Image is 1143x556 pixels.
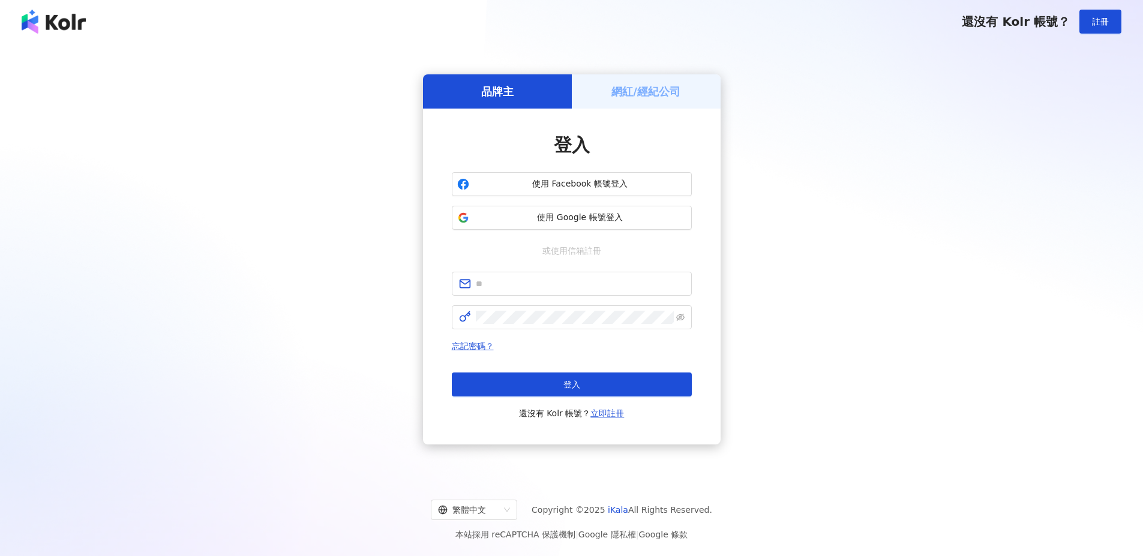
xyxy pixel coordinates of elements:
[452,372,692,396] button: 登入
[452,341,494,351] a: 忘記密碼？
[575,530,578,539] span: |
[636,530,639,539] span: |
[474,178,686,190] span: 使用 Facebook 帳號登入
[611,84,680,99] h5: 網紅/經紀公司
[563,380,580,389] span: 登入
[22,10,86,34] img: logo
[590,408,624,418] a: 立即註冊
[608,505,628,515] a: iKala
[962,14,1070,29] span: 還沒有 Kolr 帳號？
[532,503,712,517] span: Copyright © 2025 All Rights Reserved.
[452,172,692,196] button: 使用 Facebook 帳號登入
[438,500,499,519] div: 繁體中文
[578,530,636,539] a: Google 隱私權
[452,206,692,230] button: 使用 Google 帳號登入
[519,406,625,420] span: 還沒有 Kolr 帳號？
[676,313,685,321] span: eye-invisible
[481,84,514,99] h5: 品牌主
[638,530,688,539] a: Google 條款
[1079,10,1121,34] button: 註冊
[1092,17,1109,26] span: 註冊
[455,527,688,542] span: 本站採用 reCAPTCHA 保護機制
[474,212,686,224] span: 使用 Google 帳號登入
[554,134,590,155] span: 登入
[534,244,610,257] span: 或使用信箱註冊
